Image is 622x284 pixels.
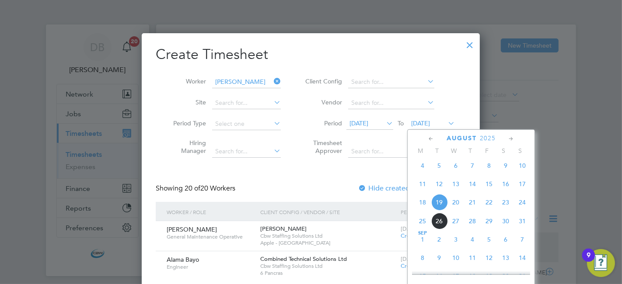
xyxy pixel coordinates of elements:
span: 24 [514,194,531,211]
span: 19 [431,194,447,211]
span: 14 [464,176,481,192]
label: Site [167,98,206,106]
span: [PERSON_NAME] [260,225,307,232]
span: General Maintenance Operative [167,233,254,240]
span: Create timesheet [401,232,445,239]
span: 13 [497,249,514,266]
span: S [512,147,528,155]
span: Engineer [167,263,254,270]
span: 10 [514,157,531,174]
span: 4 [464,231,481,248]
span: 13 [447,176,464,192]
span: Apple - [GEOGRAPHIC_DATA] [260,239,396,246]
span: 21 [464,194,481,211]
span: August [447,135,477,142]
span: [DATE] [411,119,430,127]
span: [DATE] [349,119,368,127]
span: 4 [414,157,431,174]
input: Search for... [348,97,434,109]
span: Combined Technical Solutions Ltd [260,255,347,263]
span: 6 [497,231,514,248]
span: 9 [431,249,447,266]
span: 14 [514,249,531,266]
span: 8 [414,249,431,266]
span: 12 [431,176,447,192]
span: 6 Pancras [260,270,396,277]
input: Search for... [348,145,434,158]
span: W [445,147,462,155]
span: 16 [497,176,514,192]
label: Worker [167,77,206,85]
button: Open Resource Center, 9 new notifications [587,249,615,277]
span: Cbw Staffing Solutions Ltd [260,263,396,270]
div: Worker / Role [164,202,258,222]
input: Select one [212,118,281,130]
span: 7 [514,231,531,248]
div: Client Config / Vendor / Site [258,202,398,222]
span: T [429,147,445,155]
span: 17 [514,176,531,192]
span: 5 [431,157,447,174]
span: 11 [414,176,431,192]
span: [PERSON_NAME] [167,225,217,233]
span: 12 [481,249,497,266]
span: [DATE] - [DATE] [401,225,441,232]
span: Sep [414,231,431,236]
span: Cbw Staffing Solutions Ltd [260,232,396,239]
label: Hide created timesheets [358,184,447,193]
label: Client Config [303,77,342,85]
span: 26 [431,213,447,229]
span: 10 [447,249,464,266]
label: Period Type [167,119,206,127]
span: 1 [414,231,431,248]
span: To [395,118,406,129]
span: 31 [514,213,531,229]
span: T [462,147,479,155]
input: Search for... [212,97,281,109]
div: Period [398,202,457,222]
span: 7 [464,157,481,174]
span: 20 of [185,184,200,193]
h2: Create Timesheet [156,45,466,64]
span: 15 [481,176,497,192]
div: Showing [156,184,237,193]
span: 28 [464,213,481,229]
span: [DATE] - [DATE] [401,255,441,263]
input: Search for... [212,145,281,158]
span: 5 [481,231,497,248]
span: 8 [481,157,497,174]
span: 22 [481,194,497,211]
span: 25 [414,213,431,229]
span: F [479,147,495,155]
span: M [412,147,429,155]
span: 29 [481,213,497,229]
span: S [495,147,512,155]
span: 20 Workers [185,184,235,193]
span: Alama Bayo [167,256,199,263]
span: 30 [497,213,514,229]
span: 3 [447,231,464,248]
div: 9 [587,255,591,267]
input: Search for... [348,76,434,88]
span: 6 [447,157,464,174]
span: 18 [414,194,431,211]
span: Create timesheet [401,262,445,270]
span: 27 [447,213,464,229]
span: 20 [447,194,464,211]
span: 9 [497,157,514,174]
span: 2 [431,231,447,248]
label: Hiring Manager [167,139,206,155]
label: Period [303,119,342,127]
input: Search for... [212,76,281,88]
span: 23 [497,194,514,211]
label: Timesheet Approver [303,139,342,155]
span: 11 [464,249,481,266]
span: 2025 [480,135,496,142]
label: Vendor [303,98,342,106]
